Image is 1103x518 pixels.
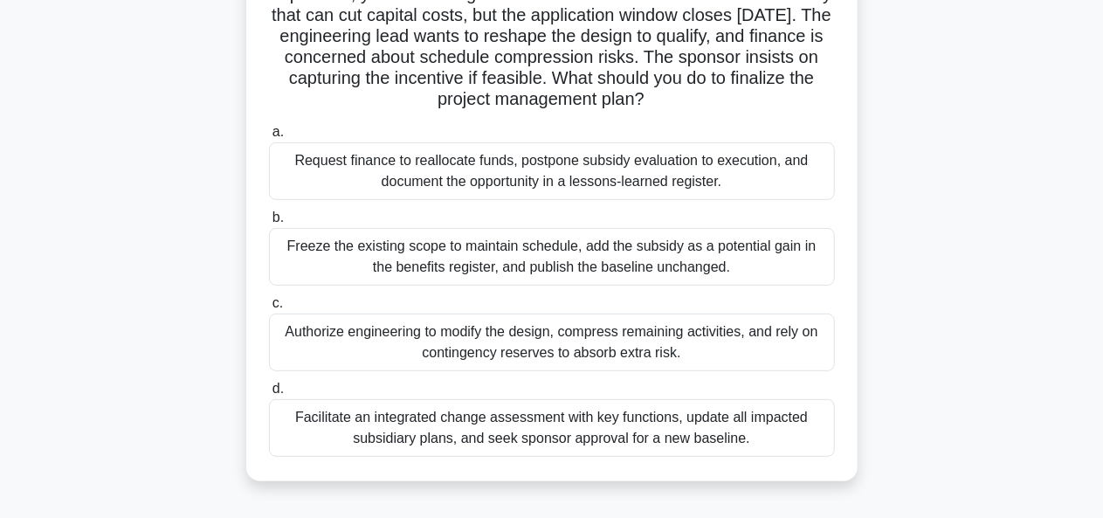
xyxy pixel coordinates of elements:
span: a. [272,124,284,139]
div: Facilitate an integrated change assessment with key functions, update all impacted subsidiary pla... [269,399,835,457]
span: c. [272,295,283,310]
span: d. [272,381,284,396]
div: Request finance to reallocate funds, postpone subsidy evaluation to execution, and document the o... [269,142,835,200]
div: Freeze the existing scope to maintain schedule, add the subsidy as a potential gain in the benefi... [269,228,835,286]
span: b. [272,210,284,224]
div: Authorize engineering to modify the design, compress remaining activities, and rely on contingenc... [269,314,835,371]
